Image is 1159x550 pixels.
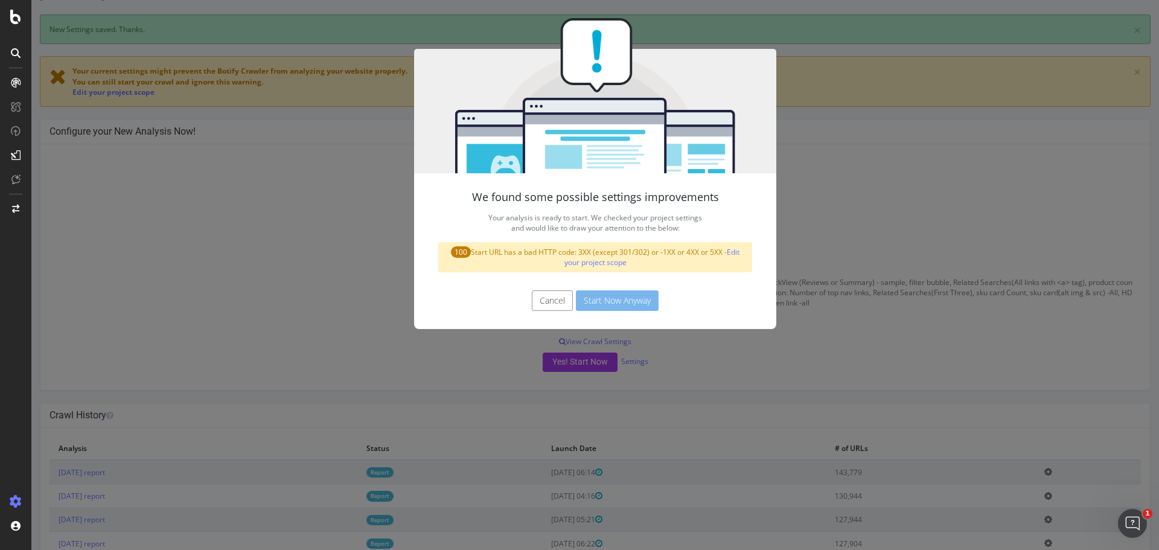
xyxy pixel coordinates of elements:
div: Start URL has a bad HTTP code: 3XX (except 301/302) or -1XX or 4XX or 5XX - [407,242,721,272]
h4: We found some possible settings improvements [407,191,721,203]
a: Edit your project scope [533,247,709,267]
span: 1 [1143,509,1152,519]
button: Cancel [500,290,541,311]
iframe: Intercom live chat [1118,509,1147,538]
img: You're all set! [383,18,745,173]
p: Your analysis is ready to start. We checked your project settings and would like to draw your att... [407,209,721,236]
span: 100 [420,246,439,258]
